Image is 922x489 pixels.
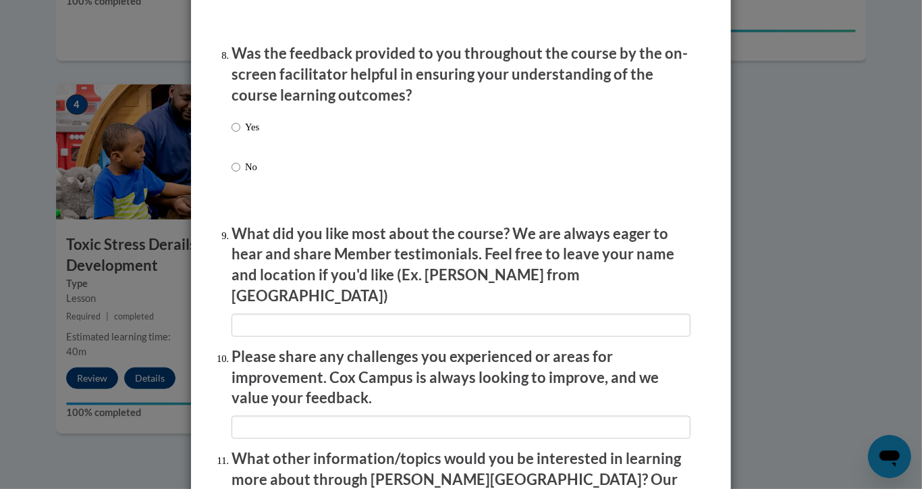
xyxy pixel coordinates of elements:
[245,120,259,135] p: Yes
[245,160,259,175] p: No
[232,44,690,106] p: Was the feedback provided to you throughout the course by the on-screen facilitator helpful in en...
[232,160,240,175] input: No
[232,120,240,135] input: Yes
[232,347,690,409] p: Please share any challenges you experienced or areas for improvement. Cox Campus is always lookin...
[232,224,690,307] p: What did you like most about the course? We are always eager to hear and share Member testimonial...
